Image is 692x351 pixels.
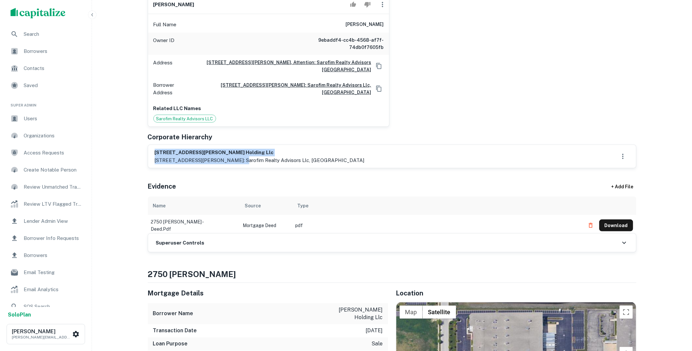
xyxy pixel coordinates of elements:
[5,26,86,42] a: Search
[153,21,177,29] p: Full Name
[599,220,633,231] button: Download
[175,59,371,73] a: [STREET_ADDRESS][PERSON_NAME], Attention: Sarofim Realty Advisors [GEOGRAPHIC_DATA]
[5,282,86,297] a: Email Analytics
[5,230,86,246] a: Borrower Info Requests
[7,324,85,344] button: [PERSON_NAME][PERSON_NAME][EMAIL_ADDRESS][DOMAIN_NAME]
[148,268,636,280] h4: 2750 [PERSON_NAME]
[5,179,86,195] a: Review Unmatched Transactions
[153,59,173,73] p: Address
[5,128,86,144] a: Organizations
[24,47,82,55] span: Borrowers
[24,132,82,140] span: Organizations
[5,265,86,280] a: Email Testing
[24,64,82,72] span: Contacts
[153,105,384,112] p: Related LLC Names
[5,196,86,212] a: Review LTV Flagged Transactions
[8,311,31,319] a: SoloPlan
[5,145,86,161] a: Access Requests
[5,43,86,59] a: Borrowers
[24,30,82,38] span: Search
[400,306,423,319] button: Show street map
[24,303,82,311] span: SOS Search
[292,215,582,236] td: pdf
[148,215,240,236] td: 2750 [PERSON_NAME] - deed.pdf
[24,200,82,208] span: Review LTV Flagged Transactions
[5,162,86,178] a: Create Notable Person
[24,166,82,174] span: Create Notable Person
[153,81,190,97] p: Borrower Address
[659,298,692,330] iframe: Chat Widget
[366,327,383,335] p: [DATE]
[148,197,240,215] th: Name
[155,149,365,156] h6: [STREET_ADDRESS][PERSON_NAME] holding llc
[346,21,384,29] h6: [PERSON_NAME]
[374,61,384,71] button: Copy Address
[585,220,597,231] button: Delete file
[396,288,636,298] h5: Location
[292,197,582,215] th: Type
[24,286,82,293] span: Email Analytics
[5,95,86,111] li: Super Admin
[153,36,175,51] p: Owner ID
[5,78,86,93] a: Saved
[298,202,309,210] div: Type
[192,82,371,96] a: [STREET_ADDRESS][PERSON_NAME]: sarofim realty advisors llc, [GEOGRAPHIC_DATA]
[148,181,176,191] h5: Evidence
[24,183,82,191] span: Review Unmatched Transactions
[153,340,188,348] h6: Loan Purpose
[12,334,71,340] p: [PERSON_NAME][EMAIL_ADDRESS][DOMAIN_NAME]
[12,329,71,334] h6: [PERSON_NAME]
[423,306,456,319] button: Show satellite imagery
[240,215,292,236] td: Mortgage Deed
[24,115,82,123] span: Users
[5,299,86,315] a: SOS Search
[11,8,66,18] img: capitalize-logo.png
[24,234,82,242] span: Borrower Info Requests
[600,181,646,193] div: + Add File
[156,239,205,247] h6: Superuser Controls
[5,60,86,76] a: Contacts
[153,310,193,318] h6: Borrower Name
[148,132,212,142] h5: Corporate Hierarchy
[5,213,86,229] a: Lender Admin View
[155,156,365,164] p: [STREET_ADDRESS][PERSON_NAME]: sarofim realty advisors llc, [GEOGRAPHIC_DATA]
[5,111,86,127] a: Users
[24,149,82,157] span: Access Requests
[148,288,388,298] h5: Mortgage Details
[324,306,383,322] p: [PERSON_NAME] holding llc
[305,36,384,51] h6: 9ebaddf4-cc4b-4568-af7f-74db0f7605fb
[8,312,31,318] strong: Solo Plan
[24,217,82,225] span: Lender Admin View
[620,306,633,319] button: Toggle fullscreen view
[240,197,292,215] th: Source
[24,82,82,89] span: Saved
[148,197,636,233] div: scrollable content
[154,116,216,122] span: Sarofim Realty Advisors LLC
[374,84,384,94] button: Copy Address
[153,327,197,335] h6: Transaction Date
[24,269,82,276] span: Email Testing
[153,1,194,9] h6: [PERSON_NAME]
[153,202,166,210] div: Name
[5,247,86,263] a: Borrowers
[372,340,383,348] p: sale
